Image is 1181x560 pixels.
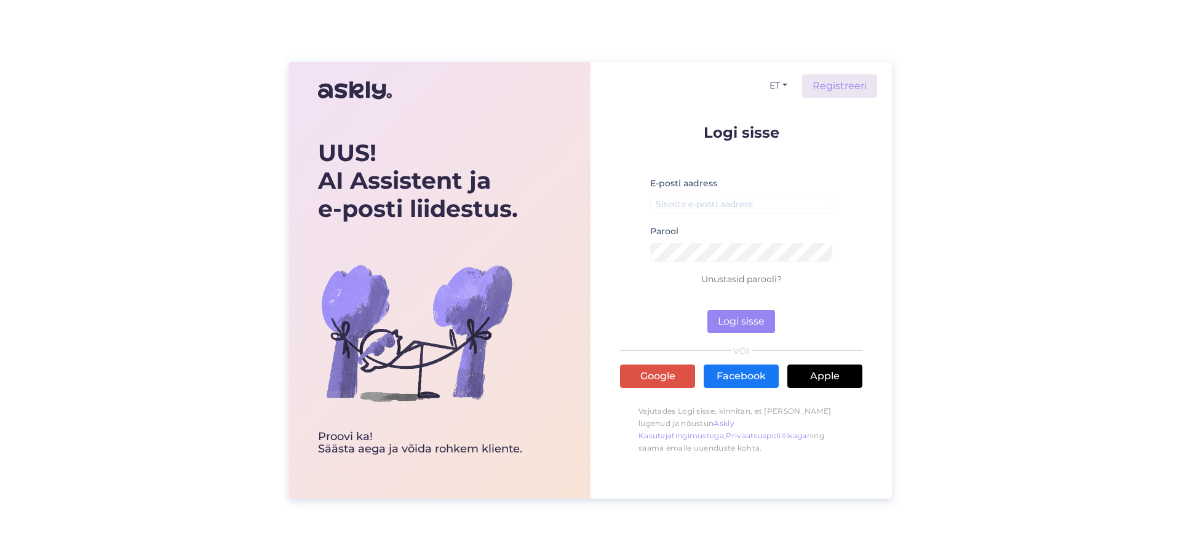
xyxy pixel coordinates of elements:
[318,139,522,223] div: UUS! AI Assistent ja e-posti liidestus.
[318,76,392,105] img: Askly
[318,431,522,455] div: Proovi ka! Säästa aega ja võida rohkem kliente.
[650,225,678,238] label: Parool
[765,77,792,95] button: ET
[726,431,806,440] a: Privaatsuspoliitikaga
[704,365,779,388] a: Facebook
[787,365,862,388] a: Apple
[318,234,515,431] img: bg-askly
[620,365,695,388] a: Google
[731,347,752,355] span: VÕI
[650,177,717,190] label: E-posti aadress
[650,195,832,214] input: Sisesta e-posti aadress
[638,419,734,440] a: Askly Kasutajatingimustega
[802,74,877,98] a: Registreeri
[701,274,782,285] a: Unustasid parooli?
[707,310,775,333] button: Logi sisse
[620,399,862,460] p: Vajutades Logi sisse, kinnitan, et [PERSON_NAME] lugenud ja nõustun , ning saama emaile uuenduste...
[620,125,862,140] p: Logi sisse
